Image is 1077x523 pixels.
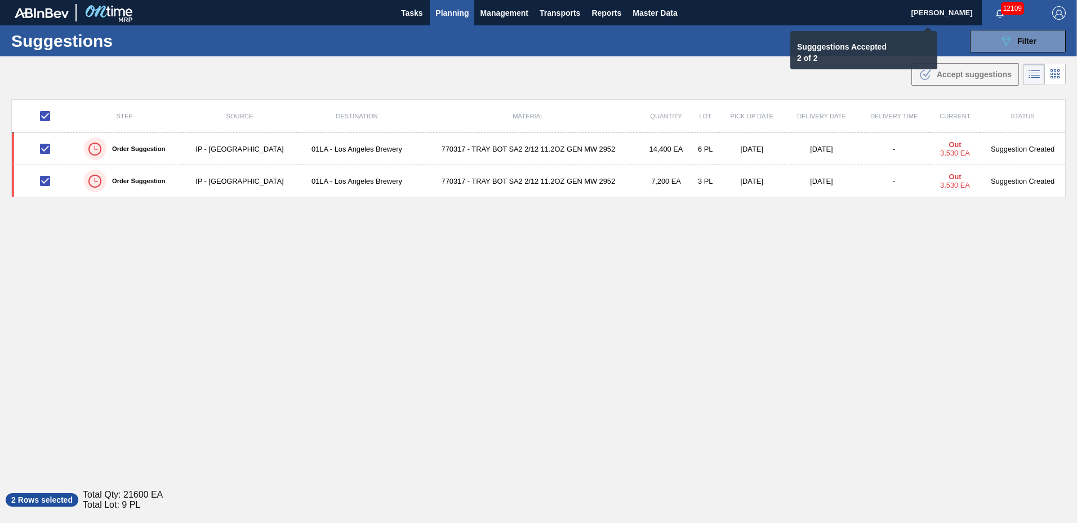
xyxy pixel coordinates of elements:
[182,133,297,165] td: IP - [GEOGRAPHIC_DATA]
[12,133,1066,165] a: Order SuggestionIP - [GEOGRAPHIC_DATA]01LA - Los Angeles Brewery770317 - TRAY BOT SA2 2/12 11.2OZ...
[730,113,773,119] span: Pick up Date
[650,113,682,119] span: Quantity
[1011,113,1034,119] span: Status
[797,42,916,51] p: Sugggestions Accepted
[1001,2,1024,15] span: 12109
[940,181,970,189] span: 3,530 EA
[785,165,858,197] td: [DATE]
[513,113,544,119] span: Material
[297,133,416,165] td: 01LA - Los Angeles Brewery
[106,178,165,184] label: Order Suggestion
[980,133,1065,165] td: Suggestion Created
[970,30,1066,52] button: Filter
[117,113,133,119] span: Step
[399,6,424,20] span: Tasks
[15,8,69,18] img: TNhmsLtSVTkK8tSr43FrP2fwEKptu5GPRR3wAAAABJRU5ErkJggg==
[1045,64,1066,85] div: Card Vision
[980,165,1065,197] td: Suggestion Created
[226,113,253,119] span: Source
[719,165,785,197] td: [DATE]
[416,133,640,165] td: 770317 - TRAY BOT SA2 2/12 11.2OZ GEN MW 2952
[940,149,970,157] span: 3,530 EA
[416,165,640,197] td: 770317 - TRAY BOT SA2 2/12 11.2OZ GEN MW 2952
[640,165,692,197] td: 7,200 EA
[640,133,692,165] td: 14,400 EA
[297,165,416,197] td: 01LA - Los Angeles Brewery
[785,133,858,165] td: [DATE]
[858,133,930,165] td: -
[1052,6,1066,20] img: Logout
[83,500,140,510] span: Total Lot: 9 PL
[1023,64,1045,85] div: List Vision
[106,145,165,152] label: Order Suggestion
[336,113,377,119] span: Destination
[911,63,1019,86] button: Accept suggestions
[719,133,785,165] td: [DATE]
[11,34,211,47] h1: Suggestions
[6,493,78,507] span: 2 Rows selected
[949,172,961,181] strong: Out
[182,165,297,197] td: IP - [GEOGRAPHIC_DATA]
[699,113,711,119] span: Lot
[1017,37,1036,46] span: Filter
[633,6,677,20] span: Master Data
[692,165,719,197] td: 3 PL
[982,5,1018,21] button: Notifications
[940,113,971,119] span: Current
[858,165,930,197] td: -
[870,113,918,119] span: Delivery Time
[12,165,1066,197] a: Order SuggestionIP - [GEOGRAPHIC_DATA]01LA - Los Angeles Brewery770317 - TRAY BOT SA2 2/12 11.2OZ...
[692,133,719,165] td: 6 PL
[797,113,846,119] span: Delivery Date
[83,490,163,500] span: Total Qty: 21600 EA
[797,54,916,63] p: 2 of 2
[435,6,469,20] span: Planning
[540,6,580,20] span: Transports
[937,70,1012,79] span: Accept suggestions
[591,6,621,20] span: Reports
[480,6,528,20] span: Management
[949,140,961,149] strong: Out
